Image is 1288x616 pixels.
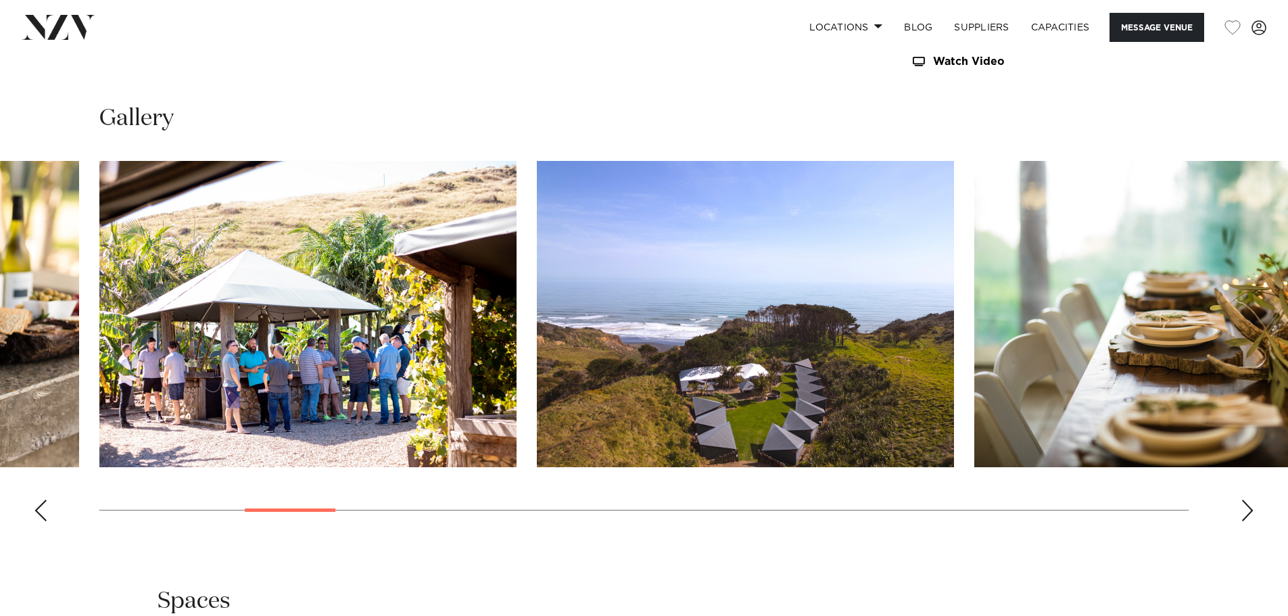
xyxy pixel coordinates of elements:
button: Message Venue [1110,13,1204,42]
h2: Gallery [99,103,174,134]
a: SUPPLIERS [943,13,1020,42]
a: Capacities [1020,13,1101,42]
a: Locations [798,13,893,42]
swiper-slide: 5 / 30 [99,161,517,467]
a: Watch Video [911,56,1131,68]
swiper-slide: 6 / 30 [537,161,954,467]
a: BLOG [893,13,943,42]
img: nzv-logo.png [22,15,95,39]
